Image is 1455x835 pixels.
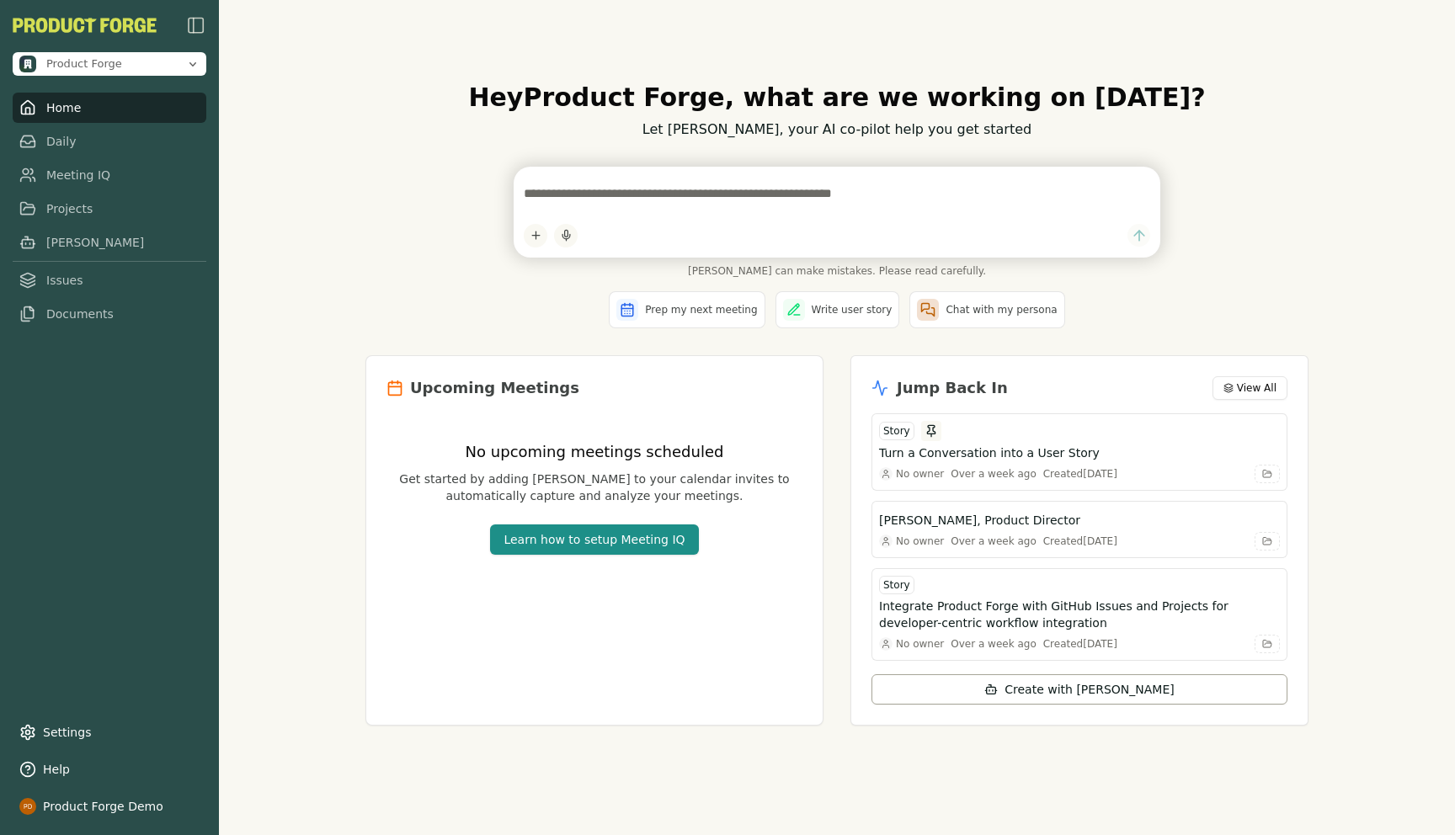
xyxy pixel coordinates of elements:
span: Create with [PERSON_NAME] [1005,681,1174,698]
button: Prep my next meeting [609,291,765,328]
span: [PERSON_NAME] can make mistakes. Please read carefully. [514,264,1160,278]
span: Write user story [812,303,893,316]
button: Product Forge Demo [13,791,206,822]
p: Get started by adding [PERSON_NAME] to your calendar invites to automatically capture and analyze... [386,471,802,504]
span: Prep my next meeting [645,303,757,316]
span: Chat with my persona [946,303,1057,316]
button: View All [1212,376,1287,400]
button: Integrate Product Forge with GitHub Issues and Projects for developer-centric workflow integration [879,598,1280,631]
button: Chat with my persona [909,291,1064,328]
div: Story [879,422,914,440]
p: Let [PERSON_NAME], your AI co-pilot help you get started [365,120,1308,140]
a: Issues [13,265,206,295]
button: Create with [PERSON_NAME] [871,674,1287,705]
span: Product Forge [46,56,122,72]
button: Start dictation [554,224,578,247]
div: Created [DATE] [1043,637,1117,651]
div: Story [879,576,914,594]
a: Documents [13,299,206,329]
a: Daily [13,126,206,157]
h3: Turn a Conversation into a User Story [879,444,1100,461]
div: Created [DATE] [1043,535,1117,548]
span: No owner [896,467,944,481]
a: Settings [13,717,206,747]
a: Meeting IQ [13,160,206,190]
div: Over a week ago [951,637,1037,651]
h2: Jump Back In [897,376,1008,400]
button: Send message [1127,224,1150,247]
div: Over a week ago [951,467,1037,481]
a: Projects [13,194,206,224]
button: Learn how to setup Meeting IQ [490,524,698,555]
div: Created [DATE] [1043,467,1117,481]
div: Over a week ago [951,535,1037,548]
img: sidebar [186,15,206,35]
img: Product Forge [19,56,36,72]
h2: Upcoming Meetings [410,376,579,400]
button: Write user story [775,291,900,328]
button: [PERSON_NAME], Product Director [879,512,1280,529]
h3: No upcoming meetings scheduled [386,440,802,464]
img: profile [19,798,36,815]
h1: Hey Product Forge , what are we working on [DATE]? [365,82,1308,113]
h3: [PERSON_NAME], Product Director [879,512,1080,529]
button: PF-Logo [13,18,157,33]
span: View All [1237,381,1276,395]
span: No owner [896,637,944,651]
button: Add content to chat [524,224,547,247]
span: No owner [896,535,944,548]
button: Turn a Conversation into a User Story [879,444,1280,461]
img: Product Forge [13,18,157,33]
button: Help [13,754,206,784]
a: Home [13,93,206,123]
a: [PERSON_NAME] [13,227,206,258]
button: Open organization switcher [13,52,206,76]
